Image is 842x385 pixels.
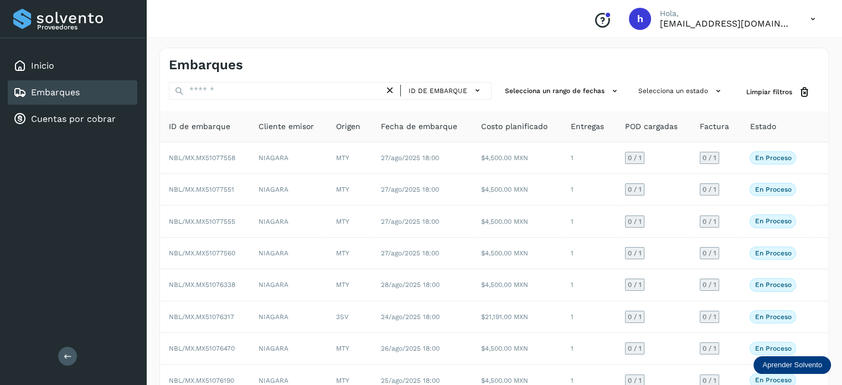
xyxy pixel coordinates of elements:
span: Limpiar filtros [746,87,792,97]
span: NBL/MX.MX51077558 [169,154,235,162]
span: 0 / 1 [702,250,716,256]
span: 24/ago/2025 18:00 [381,313,440,321]
span: Estado [750,121,776,132]
a: Embarques [31,87,80,97]
p: Hola, [660,9,793,18]
p: En proceso [755,345,791,352]
span: Costo planificado [481,121,547,132]
span: Fecha de embarque [381,121,457,132]
span: Factura [700,121,729,132]
span: NBL/MX.MX51077555 [169,218,235,225]
td: $4,500.00 MXN [472,333,562,365]
p: En proceso [755,313,791,321]
div: Aprender Solvento [753,356,831,374]
td: 1 [562,238,616,269]
td: MTY [327,238,372,269]
td: 1 [562,206,616,237]
span: 0 / 1 [628,186,642,193]
span: Cliente emisor [259,121,314,132]
span: 0 / 1 [702,377,716,384]
td: 1 [562,142,616,174]
td: MTY [327,333,372,365]
td: $4,500.00 MXN [472,174,562,206]
span: Origen [336,121,360,132]
p: En proceso [755,154,791,162]
a: Cuentas por cobrar [31,114,116,124]
button: ID de embarque [405,83,487,99]
span: 0 / 1 [628,377,642,384]
span: 0 / 1 [628,314,642,320]
span: 0 / 1 [702,186,716,193]
td: NIAGARA [250,301,327,333]
td: $4,500.00 MXN [472,238,562,269]
td: 3SV [327,301,372,333]
span: 25/ago/2025 18:00 [381,377,440,384]
span: 27/ago/2025 18:00 [381,249,439,257]
td: $4,500.00 MXN [472,269,562,301]
td: MTY [327,142,372,174]
span: NBL/MX.MX51077551 [169,186,234,193]
span: 28/ago/2025 18:00 [381,281,440,289]
p: Aprender Solvento [762,361,822,369]
td: MTY [327,174,372,206]
span: 27/ago/2025 18:00 [381,154,439,162]
span: NBL/MX.MX51076470 [169,345,235,352]
span: 0 / 1 [702,345,716,352]
td: NIAGARA [250,174,327,206]
p: En proceso [755,281,791,289]
span: 0 / 1 [628,218,642,225]
span: 0 / 1 [628,250,642,256]
span: 0 / 1 [628,281,642,288]
p: Proveedores [37,23,133,31]
td: NIAGARA [250,206,327,237]
p: En proceso [755,186,791,193]
span: NBL/MX.MX51076190 [169,377,234,384]
td: NIAGARA [250,333,327,365]
td: 1 [562,174,616,206]
button: Selecciona un rango de fechas [500,82,625,100]
td: MTY [327,269,372,301]
button: Selecciona un estado [634,82,729,100]
button: Limpiar filtros [737,82,819,102]
span: NBL/MX.MX51077560 [169,249,235,257]
td: $4,500.00 MXN [472,206,562,237]
td: 1 [562,301,616,333]
span: NBL/MX.MX51076317 [169,313,234,321]
h4: Embarques [169,57,243,73]
td: NIAGARA [250,142,327,174]
p: hpichardo@karesan.com.mx [660,18,793,29]
a: Inicio [31,60,54,71]
span: ID de embarque [409,86,467,96]
td: 1 [562,333,616,365]
span: 0 / 1 [702,218,716,225]
span: 0 / 1 [702,314,716,320]
span: 0 / 1 [628,155,642,161]
span: NBL/MX.MX51076338 [169,281,235,289]
span: 26/ago/2025 18:00 [381,345,440,352]
td: NIAGARA [250,269,327,301]
span: 0 / 1 [702,155,716,161]
td: $4,500.00 MXN [472,142,562,174]
span: Entregas [571,121,604,132]
p: En proceso [755,376,791,384]
td: MTY [327,206,372,237]
span: 0 / 1 [628,345,642,352]
div: Inicio [8,54,137,78]
span: 27/ago/2025 18:00 [381,218,439,225]
span: 0 / 1 [702,281,716,288]
span: POD cargadas [625,121,678,132]
td: 1 [562,269,616,301]
td: NIAGARA [250,238,327,269]
span: 27/ago/2025 18:00 [381,186,439,193]
p: En proceso [755,217,791,225]
div: Cuentas por cobrar [8,107,137,131]
td: $21,191.00 MXN [472,301,562,333]
div: Embarques [8,80,137,105]
span: ID de embarque [169,121,230,132]
p: En proceso [755,249,791,257]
